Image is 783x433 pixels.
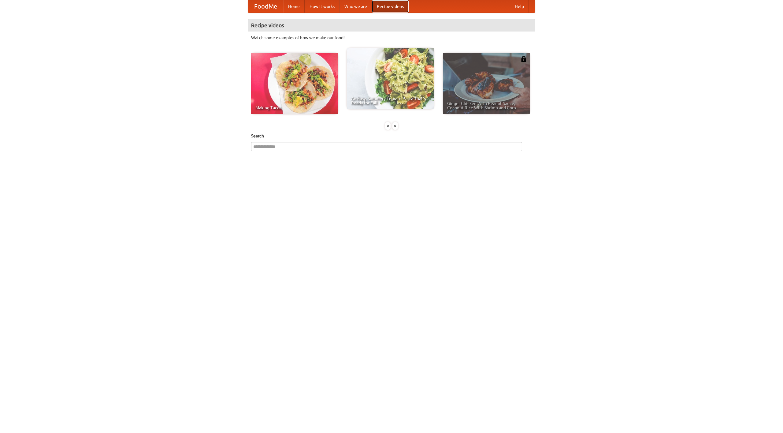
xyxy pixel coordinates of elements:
a: Home [283,0,305,13]
div: « [385,122,391,130]
img: 483408.png [521,56,527,62]
a: Who we are [340,0,372,13]
a: Help [510,0,529,13]
a: FoodMe [248,0,283,13]
h5: Search [251,133,532,139]
div: » [392,122,398,130]
a: How it works [305,0,340,13]
a: Making Tacos [251,53,338,114]
a: An Easy, Summery Tomato Pasta That's Ready for Fall [347,48,434,109]
a: Recipe videos [372,0,409,13]
h4: Recipe videos [248,19,535,32]
span: Making Tacos [255,106,334,110]
p: Watch some examples of how we make our food! [251,35,532,41]
span: An Easy, Summery Tomato Pasta That's Ready for Fall [351,96,429,105]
